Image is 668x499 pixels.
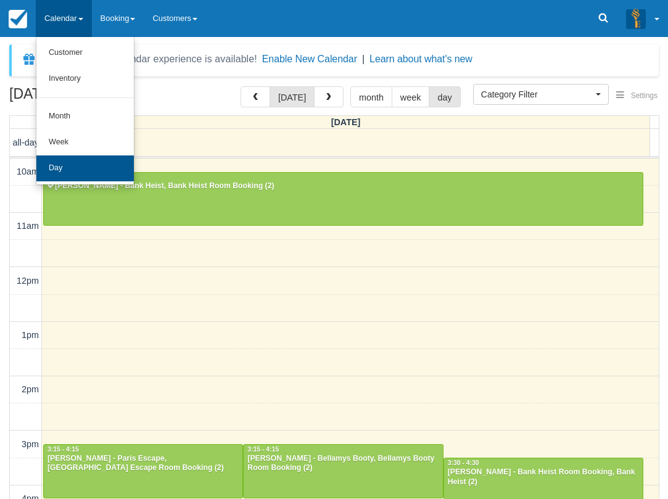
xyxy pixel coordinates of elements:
a: Day [36,155,134,181]
span: 3pm [22,439,39,449]
a: 3:15 - 4:15[PERSON_NAME] - Paris Escape, [GEOGRAPHIC_DATA] Escape Room Booking (2) [43,444,243,498]
div: [PERSON_NAME] - Bellamys Booty, Bellamys Booty Room Booking (2) [247,454,439,474]
span: 1pm [22,330,39,340]
span: 3:30 - 4:30 [448,460,479,466]
span: 2pm [22,384,39,394]
a: 10:15 - 11:15[PERSON_NAME] - Bank Heist, Bank Heist Room Booking (2) [43,172,643,226]
div: [PERSON_NAME] - Bank Heist Room Booking, Bank Heist (2) [447,468,640,487]
button: day [429,86,460,107]
button: Enable New Calendar [262,53,357,65]
button: Settings [609,87,665,105]
span: 3:15 - 4:15 [247,446,279,453]
div: [PERSON_NAME] - Bank Heist, Bank Heist Room Booking (2) [47,181,640,191]
span: 3:15 - 4:15 [47,446,79,453]
button: week [392,86,430,107]
span: Category Filter [481,88,593,101]
div: A new Booking Calendar experience is available! [41,52,257,67]
div: [PERSON_NAME] - Paris Escape, [GEOGRAPHIC_DATA] Escape Room Booking (2) [47,454,239,474]
h2: [DATE] [9,86,165,109]
span: all-day [13,138,39,147]
a: Inventory [36,66,134,92]
a: Customer [36,40,134,66]
span: 12pm [17,276,39,286]
a: Learn about what's new [369,54,472,64]
a: Week [36,130,134,155]
button: month [350,86,392,107]
span: 10am [17,167,39,176]
span: | [362,54,365,64]
ul: Calendar [36,37,134,185]
span: Settings [631,91,658,100]
a: Month [36,104,134,130]
span: 11am [17,221,39,231]
img: checkfront-main-nav-mini-logo.png [9,10,27,28]
img: A3 [626,9,646,28]
a: 3:15 - 4:15[PERSON_NAME] - Bellamys Booty, Bellamys Booty Room Booking (2) [243,444,443,498]
button: [DATE] [270,86,315,107]
span: [DATE] [331,117,361,127]
button: Category Filter [473,84,609,105]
